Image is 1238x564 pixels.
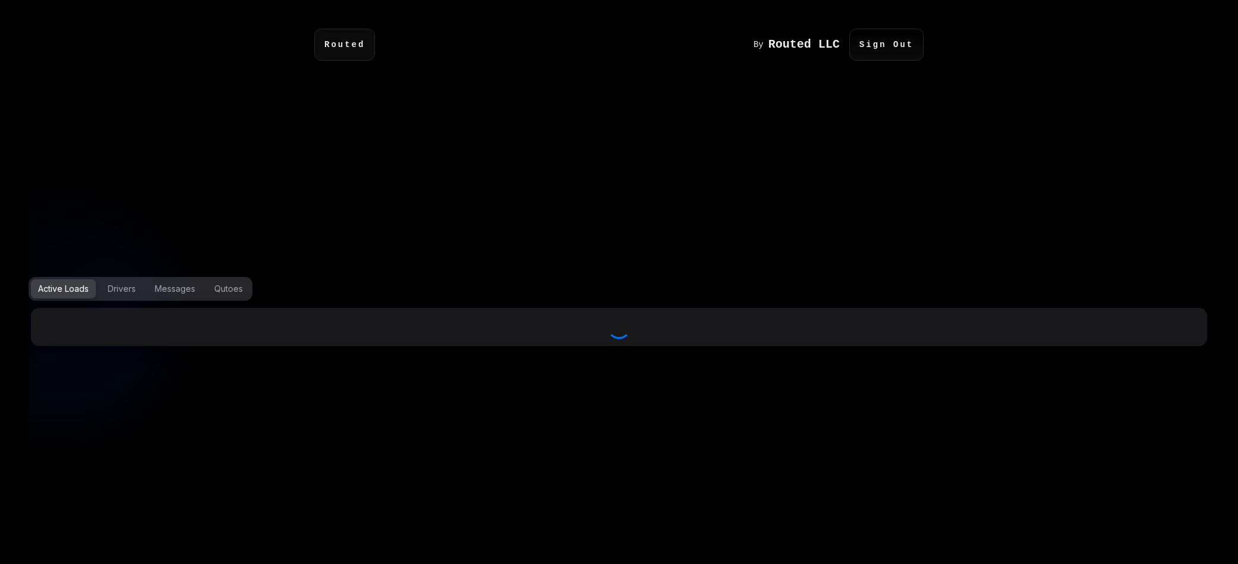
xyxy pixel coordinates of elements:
div: Options [29,277,1209,301]
div: Drivers [108,283,136,295]
div: Options [29,277,252,301]
div: Active Loads [38,283,89,295]
p: Sign Out [849,29,924,61]
div: Loading [38,315,1200,339]
div: Messages [155,283,195,295]
a: By Routed LLC [754,39,849,51]
h1: Routed LLC [768,39,840,51]
code: Routed [324,39,365,51]
div: Qutoes [214,283,243,295]
code: Sign Out [859,39,914,51]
